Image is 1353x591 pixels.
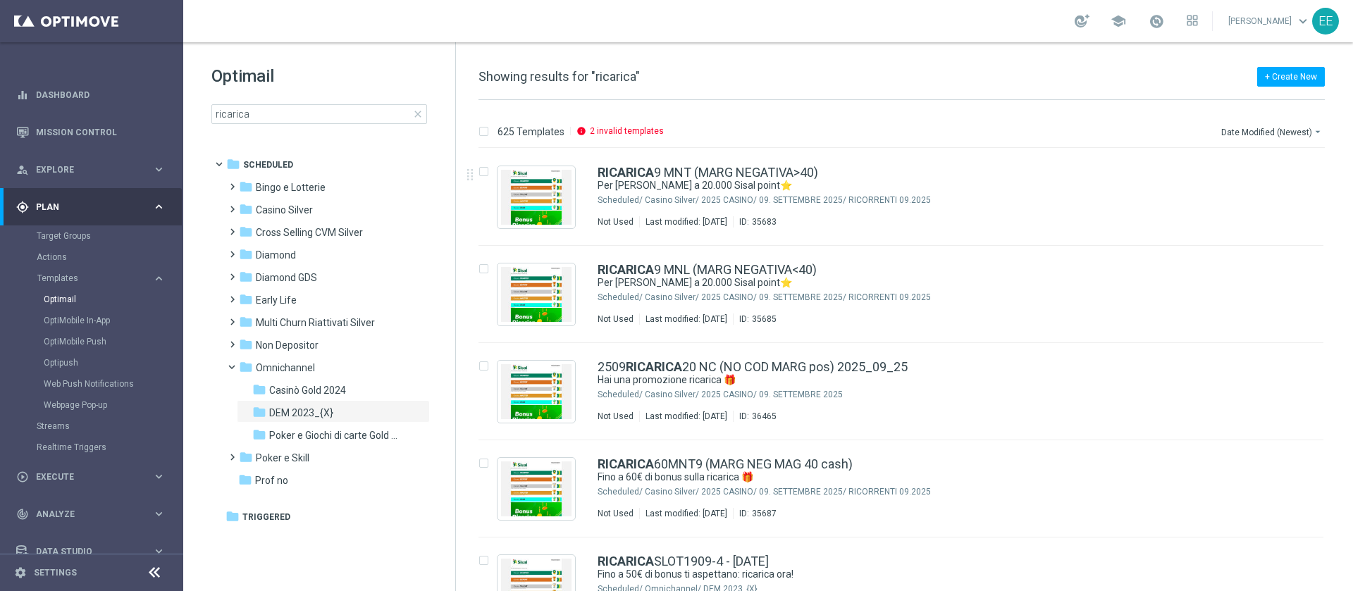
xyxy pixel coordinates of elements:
[598,165,654,180] b: RICARICA
[36,547,152,556] span: Data Studio
[269,429,402,442] span: Poker e Giochi di carte Gold 2024
[36,76,166,113] a: Dashboard
[256,361,315,374] span: Omnichannel
[598,389,643,400] div: Scheduled/
[36,166,152,174] span: Explore
[226,157,240,171] i: folder
[598,486,643,497] div: Scheduled/
[238,473,252,487] i: folder
[733,313,777,325] div: ID:
[640,216,733,228] div: Last modified: [DATE]
[464,246,1350,343] div: Press SPACE to select this row.
[598,568,1232,581] a: Fino a 50€ di bonus ti aspettano: ricarica ora!
[598,508,634,519] div: Not Used
[1312,8,1339,35] div: EE
[44,373,182,394] div: Web Push Notifications
[256,249,296,261] span: Diamond
[16,163,152,176] div: Explore
[598,555,769,568] a: RICARICASLOT1909-4 - [DATE]
[16,201,166,213] div: gps_fixed Plan keyboard_arrow_right
[239,225,253,239] i: folder
[152,200,166,213] i: keyboard_arrow_right
[152,163,166,176] i: keyboard_arrow_right
[16,201,152,213] div: Plan
[16,546,166,557] button: Data Studio keyboard_arrow_right
[152,470,166,483] i: keyboard_arrow_right
[598,554,654,568] b: RICARICA
[501,364,572,419] img: 36465.jpeg
[598,471,1264,484] div: Fino a 60€ di bonus sulla ricarica 🎁
[37,230,147,242] a: Target Groups
[598,361,908,373] a: 2509RICARICA20 NC (NO COD MARG pos) 2025_09_25
[16,89,29,101] i: equalizer
[225,509,240,523] i: folder
[211,104,427,124] input: Search Template
[37,421,147,432] a: Streams
[152,272,166,285] i: keyboard_arrow_right
[645,292,1264,303] div: Scheduled/Casino Silver/2025 CASINO/09. SETTEMBRE 2025/RICORRENTI 09.2025
[598,456,654,471] b: RICARICA
[37,437,182,458] div: Realtime Triggers
[44,289,182,310] div: Optimail
[752,411,777,422] div: 36465
[598,262,654,277] b: RICARICA
[598,179,1264,192] div: Per te fino a 20.000 Sisal point⭐
[239,450,253,464] i: folder
[37,274,152,282] div: Templates
[44,378,147,390] a: Web Push Notifications
[640,411,733,422] div: Last modified: [DATE]
[464,149,1350,246] div: Press SPACE to select this row.
[252,405,266,419] i: folder
[640,508,733,519] div: Last modified: [DATE]
[598,179,1232,192] a: Per [PERSON_NAME] a 20.000 Sisal point⭐
[16,509,166,520] div: track_changes Analyze keyboard_arrow_right
[752,508,777,519] div: 35687
[239,270,253,284] i: folder
[16,508,152,521] div: Analyze
[256,204,313,216] span: Casino Silver
[1312,126,1323,137] i: arrow_drop_down
[645,486,1264,497] div: Scheduled/Casino Silver/2025 CASINO/09. SETTEMBRE 2025/RICORRENTI 09.2025
[16,164,166,175] button: person_search Explore keyboard_arrow_right
[598,313,634,325] div: Not Used
[576,126,586,136] i: info
[44,294,147,305] a: Optimail
[44,352,182,373] div: Optipush
[37,268,182,416] div: Templates
[44,394,182,416] div: Webpage Pop-up
[255,474,288,487] span: Prof no
[256,181,326,194] span: Bingo e Lotterie
[239,180,253,194] i: folder
[269,384,346,397] span: Casinò Gold 2024
[239,202,253,216] i: folder
[1227,11,1312,32] a: [PERSON_NAME]keyboard_arrow_down
[256,452,309,464] span: Poker e Skill
[598,194,643,206] div: Scheduled/
[16,76,166,113] div: Dashboard
[598,471,1232,484] a: Fino a 60€ di bonus sulla ricarica 🎁
[464,440,1350,537] div: Press SPACE to select this row.
[645,389,1264,400] div: Scheduled/Casino Silver/2025 CASINO/09. SETTEMBRE 2025
[44,331,182,352] div: OptiMobile Push
[256,294,297,306] span: Early Life
[16,113,166,151] div: Mission Control
[44,315,147,326] a: OptiMobile In-App
[256,226,363,239] span: Cross Selling CVM Silver
[16,201,29,213] i: gps_fixed
[598,292,643,303] div: Scheduled/
[16,127,166,138] button: Mission Control
[598,568,1264,581] div: Fino a 50€ di bonus ti aspettano: ricarica ora!
[14,566,27,579] i: settings
[36,510,152,518] span: Analyze
[252,382,266,397] i: folder
[239,292,253,306] i: folder
[598,276,1264,290] div: Per te fino a 20.000 Sisal point⭐
[16,89,166,101] div: equalizer Dashboard
[1257,67,1325,87] button: + Create New
[239,247,253,261] i: folder
[598,263,817,276] a: RICARICA9 MNL (MARG NEGATIVA<40)
[598,216,634,228] div: Not Used
[37,274,138,282] span: Templates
